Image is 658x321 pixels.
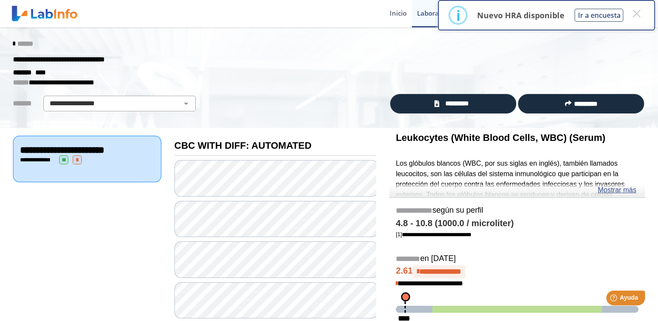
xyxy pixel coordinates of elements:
h5: según su perfil [396,206,638,216]
a: [1] [396,231,471,237]
p: Los glóbulos blancos (WBC, por sus siglas en inglés), también llamados leucocitos, son las célula... [396,158,638,283]
a: Mostrar más [598,185,636,195]
div: i [456,7,460,23]
p: Nuevo HRA disponible [477,10,564,20]
h4: 4.8 - 10.8 (1000.0 / microliter) [396,218,638,229]
button: Close this dialog [628,6,644,21]
b: Leukocytes (White Blood Cells, WBC) (Serum) [396,132,605,143]
button: Ir a encuesta [574,9,623,22]
iframe: Help widget launcher [581,287,648,311]
h5: en [DATE] [396,254,638,264]
h4: 2.61 [396,265,638,278]
b: CBC WITH DIFF: AUTOMATED [174,140,311,151]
